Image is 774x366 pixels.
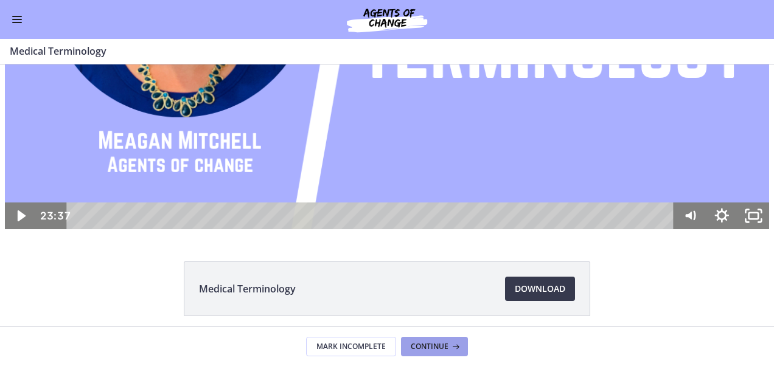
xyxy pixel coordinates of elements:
a: Download [505,277,575,301]
span: Medical Terminology [199,281,296,296]
button: Enable menu [10,12,24,27]
span: Download [515,281,565,296]
button: Play Video: cmiuhrk449ks72pssv3g.mp4 [338,174,437,237]
img: Agents of Change [314,5,460,34]
h3: Medical Terminology [10,44,750,58]
span: Mark Incomplete [316,342,386,351]
button: Mark Incomplete [306,337,396,356]
span: Continue [411,342,448,351]
button: Continue [401,337,468,356]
